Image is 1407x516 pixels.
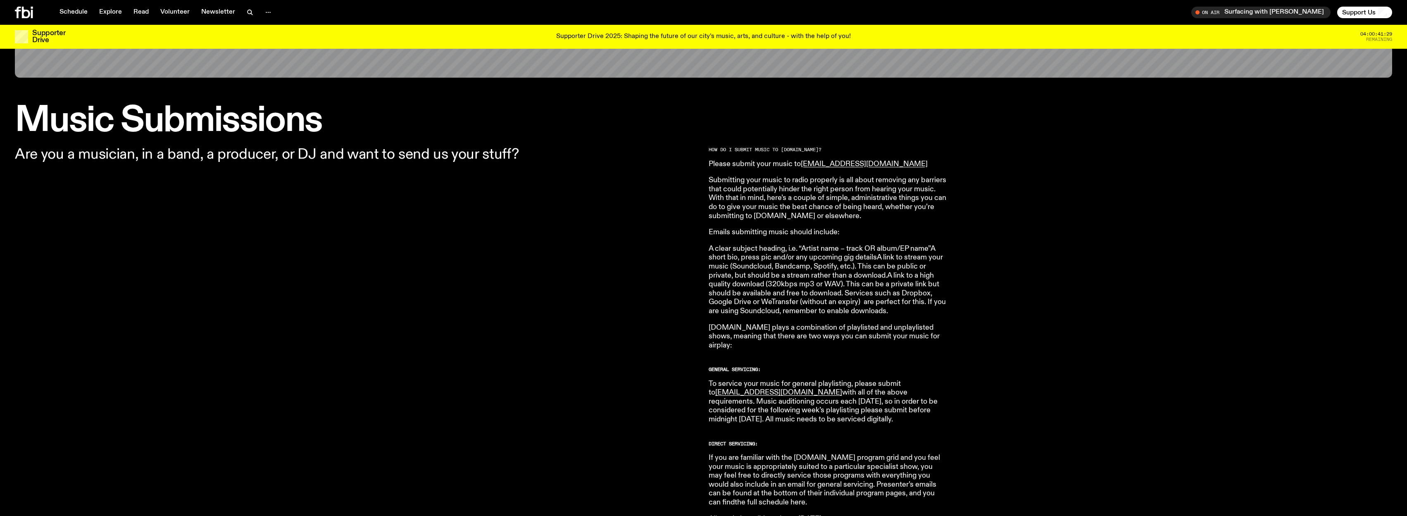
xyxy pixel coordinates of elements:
p: Emails submitting music should include: [709,228,947,237]
p: Are you a musician, in a band, a producer, or DJ and want to send us your stuff? [15,147,699,162]
a: Read [129,7,154,18]
p: [DOMAIN_NAME] plays a combination of playlisted and unplaylisted shows, meaning that there are tw... [709,323,947,350]
strong: GENERAL SERVICING: [709,366,761,373]
a: Volunteer [155,7,195,18]
h1: Music Submissions [15,104,1392,138]
p: Supporter Drive 2025: Shaping the future of our city’s music, arts, and culture - with the help o... [556,33,851,40]
span: Support Us [1342,9,1376,16]
a: [EMAIL_ADDRESS][DOMAIN_NAME] [801,160,928,168]
p: Submitting your music to radio properly is all about removing any barriers that could potentially... [709,176,947,221]
h2: HOW DO I SUBMIT MUSIC TO [DOMAIN_NAME]? [709,147,947,152]
a: the full schedule here [735,499,805,506]
strong: DIRECT SERVICING: [709,440,758,447]
p: A clear subject heading, i.e. “Artist name – track OR album/EP name”A short bio, press pic and/or... [709,245,947,316]
a: [EMAIL_ADDRESS][DOMAIN_NAME] [715,389,842,396]
a: Explore [94,7,127,18]
button: On AirSurfacing with [PERSON_NAME] [1191,7,1331,18]
span: Remaining [1366,37,1392,42]
span: 04:00:41:29 [1360,32,1392,36]
p: Please submit your music to [709,160,947,169]
a: Schedule [55,7,93,18]
p: To service your music for general playlisting, please submit to with all of the above requirement... [709,380,947,424]
h3: Supporter Drive [32,30,65,44]
button: Support Us [1337,7,1392,18]
p: If you are familiar with the [DOMAIN_NAME] program grid and you feel your music is appropriately ... [709,454,947,507]
a: Newsletter [196,7,240,18]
